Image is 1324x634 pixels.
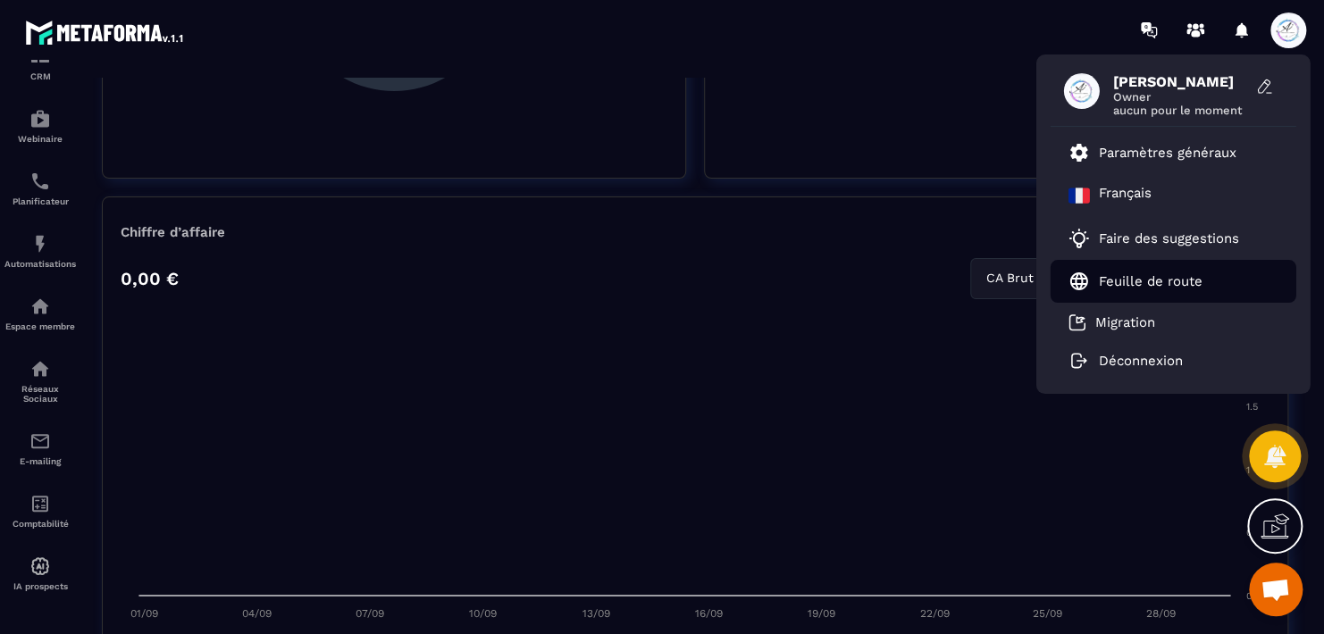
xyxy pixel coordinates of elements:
a: emailemailE-mailing [4,417,76,480]
p: 0,00 € [121,268,179,289]
p: Migration [1095,314,1155,330]
p: Automatisations [4,259,76,269]
p: Chiffre d’affaire [121,224,225,240]
p: Webinaire [4,134,76,144]
tspan: 28/09 [1145,607,1175,620]
a: formationformationCRM [4,32,76,95]
img: automations [29,555,51,577]
img: scheduler [29,171,51,192]
img: social-network [29,358,51,380]
p: Espace membre [4,321,76,331]
a: Faire des suggestions [1068,228,1256,249]
p: Faire des suggestions [1099,230,1239,246]
a: Paramètres généraux [1068,142,1236,163]
p: Planificateur [4,196,76,206]
p: Réseaux Sociaux [4,384,76,404]
tspan: 25/09 [1033,607,1062,620]
a: automationsautomationsWebinaire [4,95,76,157]
a: accountantaccountantComptabilité [4,480,76,542]
tspan: 0.5 [1246,527,1261,538]
p: E-mailing [4,456,76,466]
span: aucun pour le moment [1113,104,1247,117]
tspan: 13/09 [582,607,609,620]
a: schedulerschedulerPlanificateur [4,157,76,220]
a: social-networksocial-networkRéseaux Sociaux [4,345,76,417]
img: automations [29,233,51,254]
img: logo [25,16,186,48]
img: automations [29,108,51,129]
span: [PERSON_NAME] [1113,73,1247,90]
tspan: 19/09 [808,607,835,620]
p: Feuille de route [1099,273,1202,289]
p: Français [1099,185,1152,206]
a: automationsautomationsAutomatisations [4,220,76,282]
p: CRM [4,71,76,81]
a: automationsautomationsEspace membre [4,282,76,345]
p: IA prospects [4,581,76,591]
tspan: 0 [1246,589,1253,601]
span: Owner [1113,90,1247,104]
tspan: 04/09 [242,607,272,620]
tspan: 01/09 [130,607,158,620]
tspan: 10/09 [469,607,497,620]
div: Search for option [970,258,1113,299]
tspan: 1 [1246,464,1250,476]
tspan: 16/09 [695,607,723,620]
p: Déconnexion [1099,353,1183,369]
span: CA Brut [982,269,1037,288]
div: Ouvrir le chat [1249,563,1303,616]
img: email [29,430,51,452]
tspan: 07/09 [356,607,384,620]
p: Comptabilité [4,519,76,529]
img: automations [29,296,51,317]
tspan: 22/09 [920,607,950,620]
tspan: 1.5 [1246,401,1258,413]
img: accountant [29,493,51,514]
p: Paramètres généraux [1099,145,1236,161]
a: Migration [1068,313,1155,331]
a: Feuille de route [1068,271,1202,292]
